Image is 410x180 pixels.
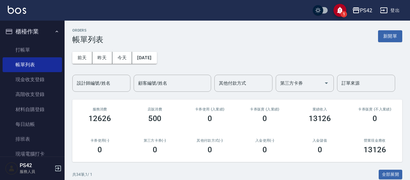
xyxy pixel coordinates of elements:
h3: 0 [373,114,377,123]
h2: 業績收入 [300,107,339,111]
h2: 店販消費 [135,107,174,111]
a: 每日結帳 [3,117,62,132]
h3: 服務消費 [80,107,119,111]
h2: ORDERS [72,28,103,33]
p: 共 34 筆, 1 / 1 [72,172,92,177]
h2: 卡券販賣 (不入業績) [355,107,395,111]
img: Person [5,162,18,175]
p: 服務人員 [20,169,53,175]
h2: 卡券使用(-) [80,138,119,143]
h3: 0 [208,145,212,154]
h2: 營業現金應收 [355,138,395,143]
div: PS42 [360,6,372,14]
a: 現場電腦打卡 [3,147,62,161]
a: 帳單列表 [3,57,62,72]
h3: 0 [97,145,102,154]
h2: 卡券販賣 (入業績) [245,107,284,111]
h3: 13126 [364,145,386,154]
h3: 0 [262,114,267,123]
h3: 12626 [88,114,111,123]
h3: 0 [208,114,212,123]
h3: 0 [318,145,322,154]
button: 全部展開 [379,170,403,180]
a: 打帳單 [3,43,62,57]
button: Open [321,78,332,88]
button: PS42 [350,4,375,17]
h3: 13126 [309,114,331,123]
button: 登出 [377,5,402,16]
button: 前天 [72,52,92,64]
h3: 0 [262,145,267,154]
h3: 帳單列表 [72,35,103,44]
h2: 卡券使用 (入業績) [190,107,230,111]
h5: PS42 [20,162,53,169]
img: Logo [8,6,26,14]
h3: 500 [148,114,162,123]
h2: 入金儲值 [300,138,339,143]
h3: 0 [153,145,157,154]
button: 今天 [112,52,132,64]
button: save [333,4,346,17]
a: 新開單 [378,33,402,39]
h2: 第三方卡券(-) [135,138,174,143]
span: 1 [341,11,347,17]
a: 高階收支登錄 [3,87,62,102]
button: 櫃檯作業 [3,23,62,40]
button: [DATE] [132,52,157,64]
a: 材料自購登錄 [3,102,62,117]
h2: 入金使用(-) [245,138,284,143]
button: 昨天 [92,52,112,64]
a: 現金收支登錄 [3,72,62,87]
button: 新開單 [378,30,402,42]
a: 排班表 [3,132,62,147]
h2: 其他付款方式(-) [190,138,230,143]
